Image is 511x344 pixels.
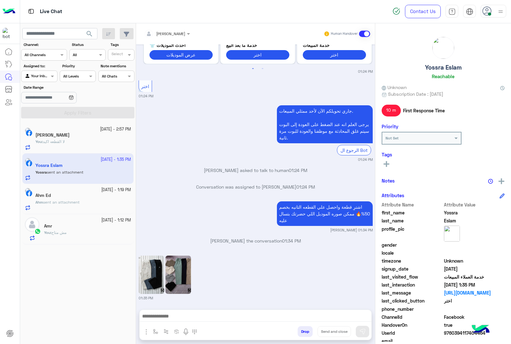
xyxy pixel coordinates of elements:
[382,152,505,157] h6: Tags
[43,139,65,144] span: لا القطعه اكيد
[101,217,131,223] small: [DATE] - 1:12 PM
[444,330,505,336] span: 9760394117404464
[385,136,399,140] b: Not Set
[497,8,505,16] img: profile
[161,326,172,337] button: Trigger scenario
[35,139,42,144] span: You
[3,5,15,18] img: Logo
[499,178,504,184] img: add
[382,258,443,264] span: timezone
[111,51,123,58] div: Select
[172,326,182,337] button: create order
[250,66,256,72] button: 1 of 2
[425,64,461,71] h5: Yossra Eslam
[35,139,43,144] b: :
[150,326,161,337] button: select flow
[156,31,185,36] span: [PERSON_NAME]
[139,93,153,99] small: 01:24 PM
[44,223,52,229] h5: Amr
[330,228,373,233] small: [PERSON_NAME] 01:34 PM
[382,123,398,129] h6: Priority
[226,50,289,59] button: اختر
[382,192,404,198] h6: Attributes
[432,73,454,79] h6: Reachable
[21,107,134,118] button: Apply Filters
[448,8,456,15] img: tab
[446,5,458,18] a: tab
[139,167,373,174] p: [PERSON_NAME] asked to talk to human
[25,217,39,232] img: defaultAdmin.png
[142,328,150,336] img: send attachment
[139,256,164,294] img: Image
[139,237,373,244] p: [PERSON_NAME] the conversation
[444,250,505,256] span: null
[444,289,505,296] a: [URL][DOMAIN_NAME]
[296,184,315,190] span: 01:24 PM
[432,37,454,59] img: picture
[174,329,179,334] img: create order
[51,230,66,235] span: مش متاح
[444,322,505,328] span: true
[86,30,93,38] span: search
[34,228,41,235] img: WhatsApp
[382,314,443,320] span: ChannelId
[488,179,493,184] img: notes
[26,130,32,136] img: Facebook
[382,105,401,116] span: 10 m
[259,66,266,72] button: 2 of 2
[382,322,443,328] span: HandoverOn
[382,201,443,208] span: Attribute Name
[382,217,443,224] span: last_name
[35,132,70,138] h5: Walid Hefny
[382,306,443,312] span: phone_number
[444,242,505,248] span: null
[139,295,153,301] small: 01:35 PM
[35,200,43,205] span: Ahm
[444,209,505,216] span: Yossra
[182,328,190,336] img: send voice note
[277,201,373,226] p: 20/9/2025, 1:34 PM
[164,329,169,334] img: Trigger scenario
[149,50,213,59] button: عرض الموديلات
[403,107,445,114] span: First Response Time
[101,63,133,69] label: Note mentions
[382,250,443,256] span: locale
[317,326,351,337] button: Send and close
[43,200,80,205] span: sent an attachment
[100,126,131,132] small: [DATE] - 2:57 PM
[359,328,366,335] img: send message
[289,168,307,173] span: 01:24 PM
[444,265,505,272] span: 2025-06-05T18:49:36.641Z
[226,42,289,49] p: خدمة ما بعد البيع
[444,201,505,208] span: Attribute Value
[382,178,395,183] h6: Notes
[382,289,443,296] span: last_message
[444,297,505,304] span: اختر
[44,230,50,235] span: You
[72,42,105,48] label: Status
[27,7,35,15] img: tab
[382,242,443,248] span: gender
[382,297,443,304] span: last_clicked_button
[192,329,197,334] img: make a call
[3,28,14,39] img: 713415422032625
[25,188,31,194] img: picture
[24,63,57,69] label: Assigned to:
[444,314,505,320] span: 0
[382,265,443,272] span: signup_date
[382,209,443,216] span: first_name
[444,226,460,242] img: picture
[444,281,505,288] span: 2025-09-20T10:35:29.219Z
[444,306,505,312] span: null
[24,42,66,48] label: Channel:
[382,281,443,288] span: last_interaction
[405,5,441,18] a: Contact Us
[111,42,134,48] label: Tags
[303,50,366,59] button: اختر
[26,190,32,197] img: Facebook
[82,28,97,42] button: search
[165,256,191,294] img: Image
[393,7,400,15] img: spinner
[382,226,443,240] span: profile_pic
[469,318,492,341] img: hulul-logo.png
